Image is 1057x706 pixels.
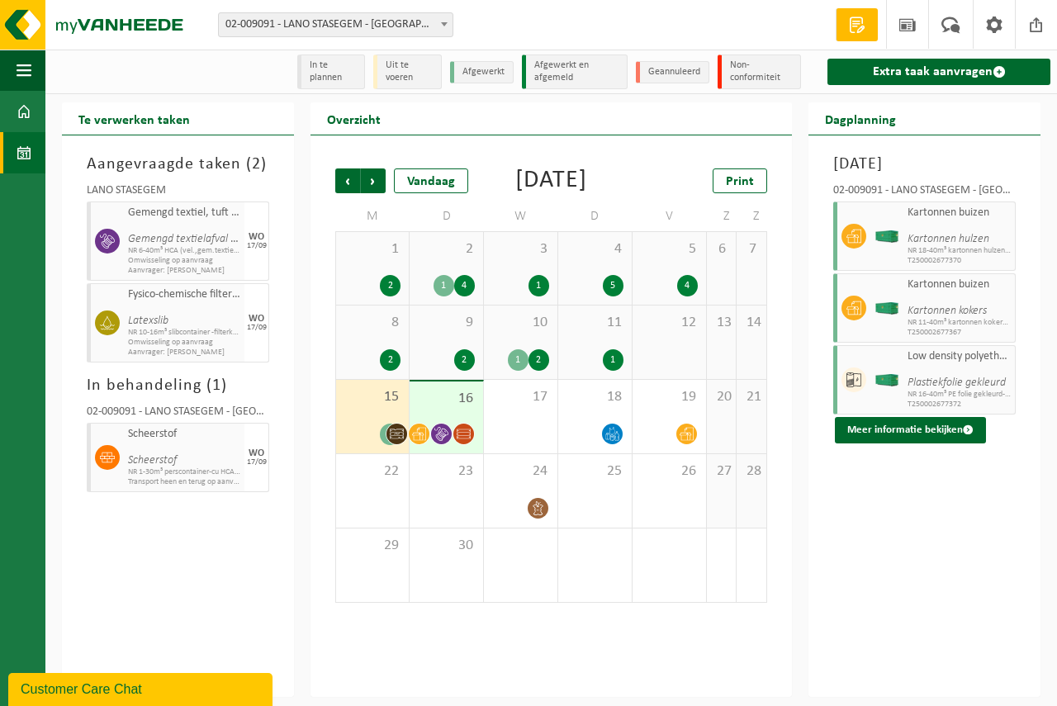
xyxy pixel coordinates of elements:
span: 22 [344,462,401,481]
span: Low density polyethyleen (LDPE) folie, los, naturel/gekleurd (80/20) [908,350,1011,363]
span: 28 [745,462,758,481]
div: 2 [528,349,549,371]
li: Afgewerkt [450,61,514,83]
span: Kartonnen buizen [908,206,1011,220]
span: 8 [344,314,401,332]
span: 23 [418,462,475,481]
div: WO [249,314,264,324]
span: 4 [566,240,623,258]
div: WO [249,448,264,458]
button: Meer informatie bekijken [835,417,986,443]
span: 21 [745,388,758,406]
span: 9 [418,314,475,332]
span: NR 6-40m³ HCA (vel.,gem.textiel, tuft(rol))-binnen poort 101 [128,246,240,256]
div: 02-009091 - LANO STASEGEM - [GEOGRAPHIC_DATA] [87,406,269,423]
div: Vandaag [394,168,468,193]
h3: [DATE] [833,152,1016,177]
span: 13 [715,314,728,332]
span: NR 1-30m³ perscontainer-cu HCA (scheerstof)-poort 751 [128,467,240,477]
span: Omwisseling op aanvraag [128,256,240,266]
td: Z [707,201,737,231]
div: LANO STASEGEM [87,185,269,201]
span: Print [726,175,754,188]
span: 14 [745,314,758,332]
div: 3 [380,424,401,445]
div: 1 [508,349,528,371]
span: NR 16-40m³ PE folie gekleurd-poort 307 [908,390,1011,400]
span: 30 [418,537,475,555]
div: 2 [380,349,401,371]
span: Kartonnen buizen [908,278,1011,291]
a: Print [713,168,767,193]
span: 5 [641,240,698,258]
li: Afgewerkt en afgemeld [522,54,628,89]
span: 29 [344,537,401,555]
img: HK-XC-40-GN-00 [875,374,899,386]
span: 1 [212,377,221,394]
span: 27 [715,462,728,481]
div: 2 [454,349,475,371]
div: 02-009091 - LANO STASEGEM - [GEOGRAPHIC_DATA] [833,185,1016,201]
div: 2 [380,275,401,296]
span: 17 [492,388,549,406]
td: V [633,201,707,231]
span: Scheerstof [128,428,240,441]
div: 17/09 [247,242,267,250]
img: HK-XC-40-GN-00 [875,230,899,243]
div: 4 [454,275,475,296]
span: Omwisseling op aanvraag [128,338,240,348]
span: 3 [492,240,549,258]
li: Non-conformiteit [718,54,801,89]
a: Extra taak aanvragen [827,59,1050,85]
i: Gemengd textielafval (HCA) [128,233,257,245]
span: Vorige [335,168,360,193]
h2: Overzicht [310,102,397,135]
span: Gemengd textiel, tuft (rol) [128,206,240,220]
span: T250002677367 [908,328,1011,338]
span: Aanvrager: [PERSON_NAME] [128,266,240,276]
div: [DATE] [515,168,587,193]
td: D [410,201,484,231]
span: 02-009091 - LANO STASEGEM - HARELBEKE [218,12,453,37]
div: 1 [528,275,549,296]
div: 17/09 [247,458,267,467]
span: 12 [641,314,698,332]
span: 18 [566,388,623,406]
span: 26 [641,462,698,481]
span: 1 [344,240,401,258]
td: D [558,201,633,231]
div: 17/09 [247,324,267,332]
i: Scheerstof [128,454,177,467]
div: 1 [603,349,623,371]
span: 2 [418,240,475,258]
i: Kartonnen hulzen [908,233,989,245]
span: 6 [715,240,728,258]
iframe: chat widget [8,670,276,706]
span: 16 [418,390,475,408]
td: M [335,201,410,231]
li: Geannuleerd [636,61,709,83]
li: Uit te voeren [373,54,442,89]
i: Kartonnen kokers [908,305,987,317]
div: 1 [434,275,454,296]
h2: Te verwerken taken [62,102,206,135]
span: 19 [641,388,698,406]
div: 4 [677,275,698,296]
span: Volgende [361,168,386,193]
div: WO [249,232,264,242]
span: 24 [492,462,549,481]
span: 2 [252,156,261,173]
span: 15 [344,388,401,406]
span: 25 [566,462,623,481]
span: 20 [715,388,728,406]
span: 11 [566,314,623,332]
i: Plastiekfolie gekleurd [908,377,1006,389]
span: 7 [745,240,758,258]
span: T250002677370 [908,256,1011,266]
td: W [484,201,558,231]
img: HK-XC-40-GN-00 [875,302,899,315]
span: Fysico-chemische filterkoeken, niet gevaarlijk [128,288,240,301]
h3: Aangevraagde taken ( ) [87,152,269,177]
span: NR 18-40m³ kartonnen hulzen-poort 504 [908,246,1011,256]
